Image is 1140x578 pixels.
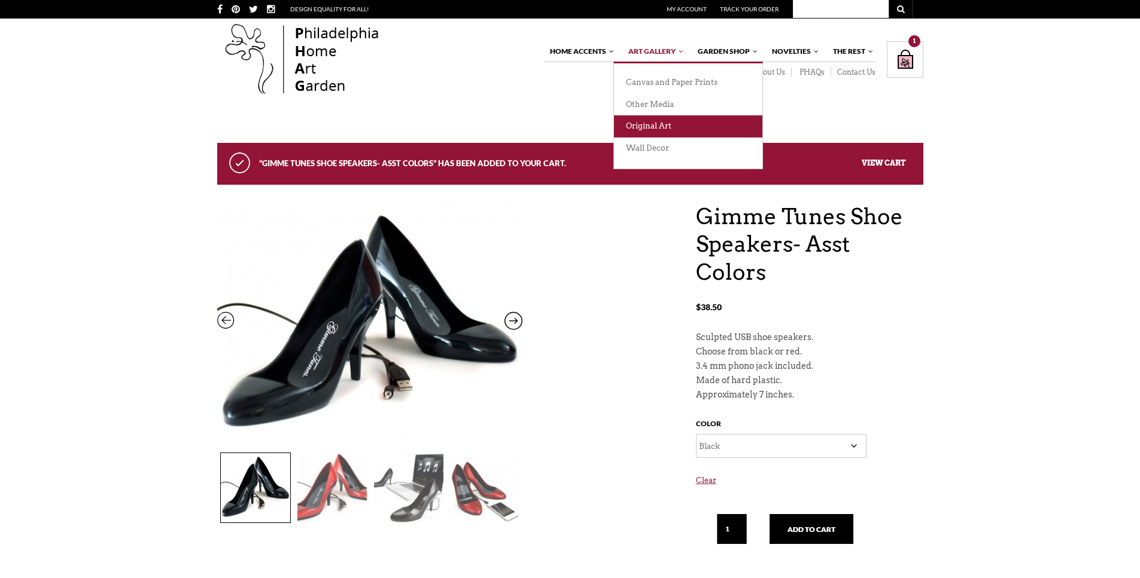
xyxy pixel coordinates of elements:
[614,72,762,94] a: Canvas and Paper Prints
[696,302,701,312] span: $
[720,5,779,13] a: Track Your Order
[766,41,820,62] a: Novelties
[696,388,923,402] p: Approximately 7 inches.
[622,41,685,62] a: Art Gallery
[792,68,831,77] a: PHAQs
[827,41,874,62] a: The Rest
[696,464,923,506] a: Clear options
[746,68,792,77] a: About Us
[862,158,905,167] a: View cart
[614,115,762,137] a: Original Art
[696,345,923,359] p: Choose from black or red.
[692,41,759,62] a: Garden Shop
[667,5,707,13] a: My Account
[217,143,923,185] div: “Gimme Tunes Shoe Speakers- Asst Colors” has been added to your cart.
[717,514,747,544] input: Qty
[696,302,722,312] bdi: 38.50
[696,331,923,345] p: Sculpted USB shoe speakers.
[696,359,923,374] p: 3.4 mm phono jack included.
[770,514,853,544] button: Add to cart
[696,203,923,286] h1: Gimme Tunes Shoe Speakers- Asst Colors
[614,94,762,116] a: Other Media
[696,374,923,388] p: Made of hard plastic.
[217,203,522,447] a: gimme tunes black
[908,35,920,47] div: 1
[831,68,875,77] a: Contact Us
[614,137,762,160] a: Wall Decor
[544,41,615,62] a: Home Accents
[696,417,721,434] label: Color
